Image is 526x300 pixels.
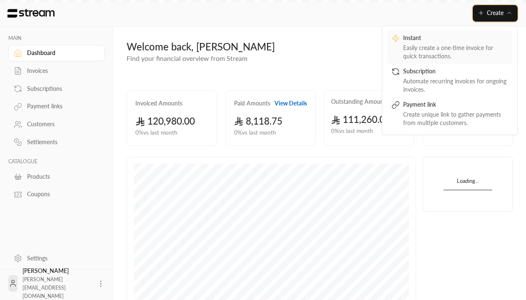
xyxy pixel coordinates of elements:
[135,128,177,137] span: 0 % vs last month
[8,250,105,266] a: Settings
[403,77,508,94] div: Automate recurring invoices for ongoing invoices.
[8,98,105,115] a: Payment links
[234,115,283,127] span: 8,118.75
[234,128,276,137] span: 0 % vs last month
[127,40,513,53] div: Welcome back, [PERSON_NAME]
[274,99,307,107] button: View Details
[27,67,95,75] div: Invoices
[8,186,105,202] a: Coupons
[487,9,504,16] span: Create
[8,35,105,42] p: MAIN
[331,97,388,106] h2: Outstanding Amounts
[403,34,508,44] div: Instant
[8,134,105,150] a: Settlements
[27,172,95,181] div: Products
[8,116,105,132] a: Customers
[22,276,66,299] span: [PERSON_NAME][EMAIL_ADDRESS][DOMAIN_NAME]
[403,100,508,110] div: Payment link
[473,5,518,22] button: Create
[403,110,508,127] div: Create unique link to gather payments from multiple customers.
[8,45,105,61] a: Dashboard
[387,64,512,97] a: SubscriptionAutomate recurring invoices for ongoing invoices.
[387,97,512,130] a: Payment linkCreate unique link to gather payments from multiple customers.
[403,67,508,77] div: Subscription
[27,138,95,146] div: Settlements
[7,9,55,18] img: Logo
[8,168,105,185] a: Products
[135,115,195,127] span: 120,980.00
[135,99,182,107] h2: Invoiced Amounts
[387,30,512,64] a: InstantEasily create a one-time invoice for quick transactions.
[234,99,270,107] h2: Paid Amounts
[27,85,95,93] div: Subscriptions
[331,127,373,135] span: 0 % vs last month
[27,190,95,198] div: Coupons
[403,44,508,60] div: Easily create a one-time invoice for quick transactions.
[27,254,95,262] div: Settings
[22,267,92,300] div: [PERSON_NAME]
[8,158,105,165] p: CATALOGUE
[331,114,391,125] span: 111,260.00
[27,102,95,110] div: Payment links
[27,49,95,57] div: Dashboard
[444,177,492,189] div: Loading...
[127,54,247,62] span: Find your financial overview from Stream
[27,120,95,128] div: Customers
[8,80,105,97] a: Subscriptions
[8,63,105,79] a: Invoices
